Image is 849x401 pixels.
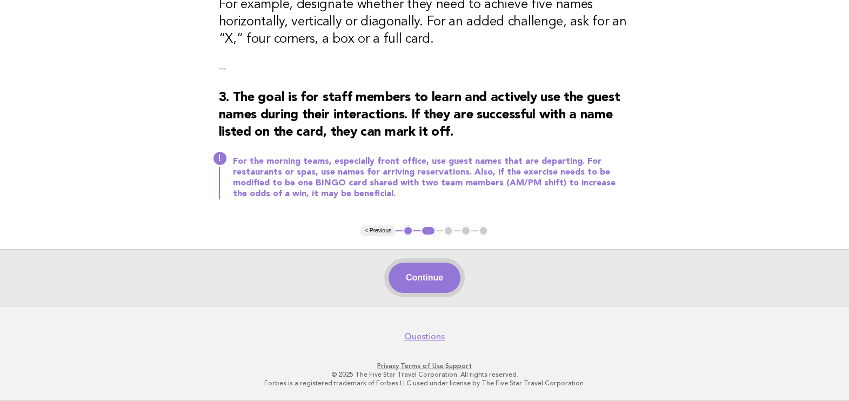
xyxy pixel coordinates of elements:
a: Privacy [377,362,399,370]
p: -- [219,61,631,76]
button: 1 [403,225,413,236]
a: Questions [404,331,445,342]
button: Continue [389,263,460,293]
button: < Previous [360,225,396,236]
p: For the morning teams, especially front office, use guest names that are departing. For restauran... [233,156,631,199]
a: Support [445,362,472,370]
p: · · [94,362,756,370]
strong: 3. The goal is for staff members to learn and actively use the guest names during their interacti... [219,91,620,139]
button: 2 [420,225,436,236]
a: Terms of Use [400,362,444,370]
p: Forbes is a registered trademark of Forbes LLC used under license by The Five Star Travel Corpora... [94,379,756,387]
p: © 2025 The Five Star Travel Corporation. All rights reserved. [94,370,756,379]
